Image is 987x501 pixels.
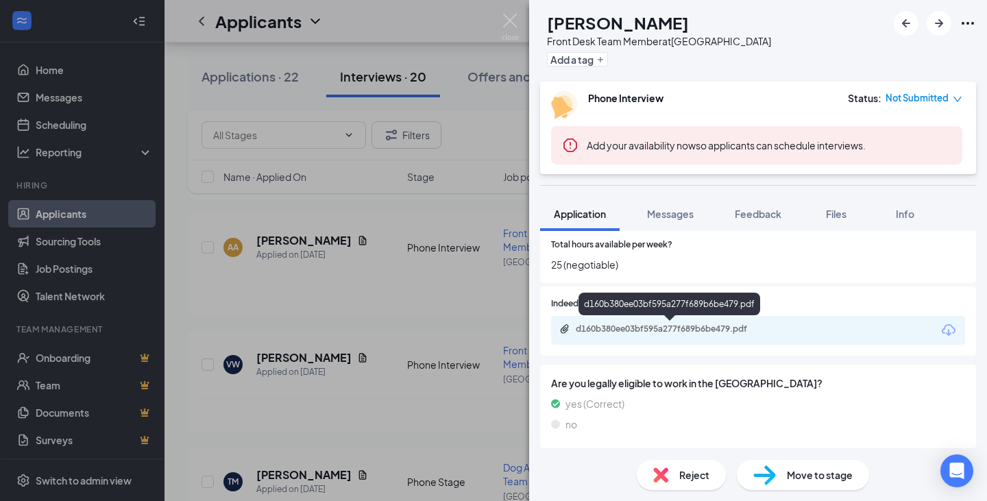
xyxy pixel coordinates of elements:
[953,95,962,104] span: down
[826,208,846,220] span: Files
[886,91,949,105] span: Not Submitted
[562,137,578,154] svg: Error
[898,15,914,32] svg: ArrowLeftNew
[547,52,608,66] button: PlusAdd a tag
[896,208,914,220] span: Info
[940,454,973,487] div: Open Intercom Messenger
[927,11,951,36] button: ArrowRight
[547,11,689,34] h1: [PERSON_NAME]
[551,376,965,391] span: Are you legally eligible to work in the [GEOGRAPHIC_DATA]?
[576,323,768,334] div: d160b380ee03bf595a277f689b6be479.pdf
[735,208,781,220] span: Feedback
[647,208,694,220] span: Messages
[565,396,624,411] span: yes (Correct)
[588,92,663,104] b: Phone Interview
[547,34,771,48] div: Front Desk Team Member at [GEOGRAPHIC_DATA]
[587,138,696,152] button: Add your availability now
[960,15,976,32] svg: Ellipses
[551,257,965,272] span: 25 (negotiable)
[596,56,605,64] svg: Plus
[551,239,672,252] span: Total hours available per week?
[554,208,606,220] span: Application
[848,91,881,105] div: Status :
[787,467,853,482] span: Move to stage
[559,323,781,337] a: Paperclipd160b380ee03bf595a277f689b6be479.pdf
[551,297,611,310] span: Indeed Resume
[679,467,709,482] span: Reject
[578,293,760,315] div: d160b380ee03bf595a277f689b6be479.pdf
[565,417,577,432] span: no
[940,322,957,339] svg: Download
[894,11,918,36] button: ArrowLeftNew
[559,323,570,334] svg: Paperclip
[587,139,866,151] span: so applicants can schedule interviews.
[931,15,947,32] svg: ArrowRight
